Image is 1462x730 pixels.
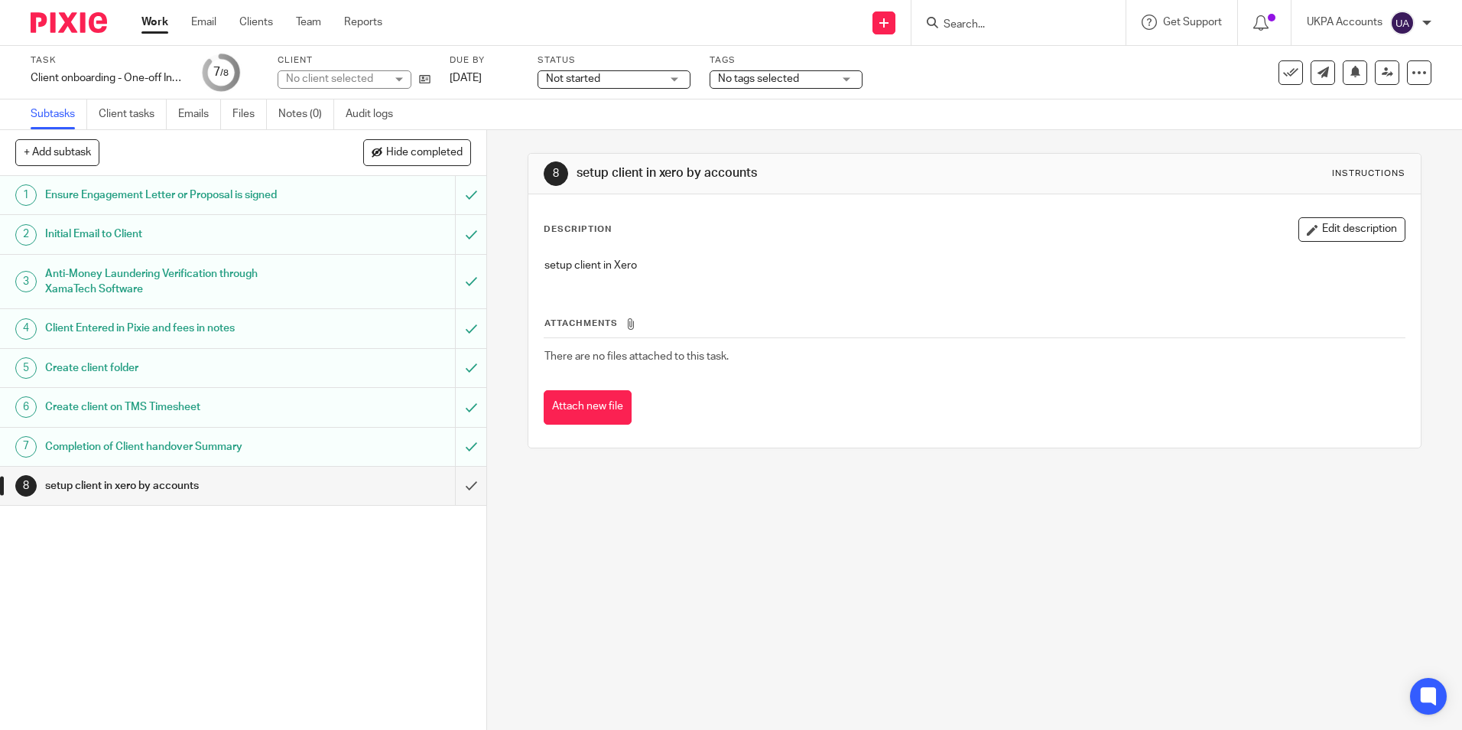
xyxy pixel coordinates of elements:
span: [DATE] [450,73,482,83]
a: Files [232,99,267,129]
p: setup client in Xero [544,258,1404,273]
label: Task [31,54,184,67]
div: 7 [213,64,229,81]
div: 1 [15,184,37,206]
img: svg%3E [1390,11,1415,35]
h1: Create client on TMS Timesheet [45,396,308,419]
div: 6 [15,396,37,418]
div: Client onboarding - One-off Individual [31,70,184,86]
span: Get Support [1163,17,1222,28]
span: No tags selected [718,73,799,84]
p: UKPA Accounts [1307,15,1382,30]
input: Search [942,18,1080,32]
button: Edit description [1298,217,1405,242]
button: Hide completed [363,139,471,165]
div: 7 [15,436,37,458]
div: 5 [15,357,37,379]
h1: Client Entered in Pixie and fees in notes [45,317,308,340]
span: There are no files attached to this task. [544,351,729,362]
a: Team [296,15,321,30]
span: Hide completed [386,147,463,159]
div: 8 [544,161,568,186]
button: + Add subtask [15,139,99,165]
div: 8 [15,475,37,497]
label: Due by [450,54,518,67]
img: Pixie [31,12,107,33]
a: Clients [239,15,273,30]
div: 4 [15,318,37,340]
a: Subtasks [31,99,87,129]
div: 2 [15,224,37,246]
h1: Initial Email to Client [45,223,308,246]
label: Client [278,54,430,67]
a: Notes (0) [278,99,334,129]
h1: Completion of Client handover Summary [45,435,308,458]
span: Attachments [544,319,618,328]
a: Emails [178,99,221,129]
div: 3 [15,271,37,292]
h1: setup client in xero by accounts [45,474,308,497]
a: Work [141,15,168,30]
h1: Ensure Engagement Letter or Proposal is signed [45,184,308,207]
small: /8 [220,69,229,77]
div: No client selected [286,71,385,86]
a: Email [191,15,216,30]
a: Client tasks [99,99,167,129]
label: Status [538,54,690,67]
h1: Anti-Money Laundering Verification through XamaTech Software [45,262,308,301]
div: Instructions [1332,168,1405,180]
label: Tags [710,54,863,67]
p: Description [544,223,612,236]
h1: Create client folder [45,357,308,380]
h1: setup client in xero by accounts [577,165,1007,181]
a: Audit logs [346,99,404,129]
button: Attach new file [544,390,632,425]
span: Not started [546,73,600,84]
a: Reports [344,15,382,30]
